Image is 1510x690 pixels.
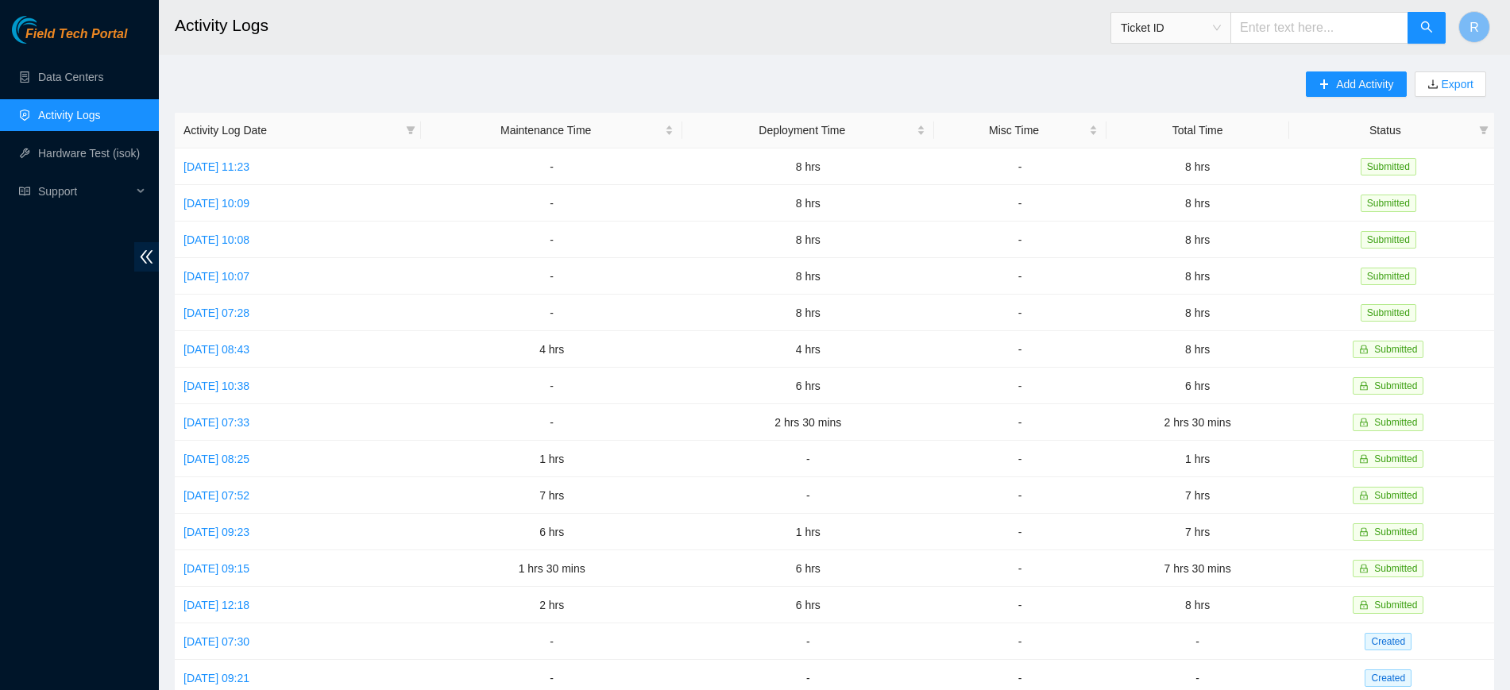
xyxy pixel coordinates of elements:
[183,270,249,283] a: [DATE] 10:07
[934,331,1106,368] td: -
[1427,79,1439,91] span: download
[1374,453,1417,464] span: Submitted
[183,453,249,465] a: [DATE] 08:25
[1106,222,1289,258] td: 8 hrs
[421,368,682,404] td: -
[421,185,682,222] td: -
[934,222,1106,258] td: -
[1106,148,1289,185] td: 8 hrs
[25,27,127,42] span: Field Tech Portal
[1298,121,1473,139] span: Status
[183,380,249,392] a: [DATE] 10:38
[682,477,934,514] td: -
[183,160,249,173] a: [DATE] 11:23
[421,258,682,295] td: -
[934,148,1106,185] td: -
[934,587,1106,623] td: -
[183,306,249,319] a: [DATE] 07:28
[1336,75,1393,93] span: Add Activity
[1359,381,1369,391] span: lock
[682,550,934,587] td: 6 hrs
[1359,454,1369,464] span: lock
[1106,587,1289,623] td: 8 hrs
[12,16,80,44] img: Akamai Technologies
[934,623,1106,660] td: -
[1408,12,1446,44] button: search
[682,258,934,295] td: 8 hrs
[934,185,1106,222] td: -
[1374,490,1417,501] span: Submitted
[421,587,682,623] td: 2 hrs
[1374,380,1417,391] span: Submitted
[934,441,1106,477] td: -
[1374,417,1417,428] span: Submitted
[934,477,1106,514] td: -
[19,186,30,197] span: read
[682,148,934,185] td: 8 hrs
[1374,526,1417,538] span: Submitted
[934,258,1106,295] td: -
[38,175,132,207] span: Support
[403,118,419,142] span: filter
[1359,564,1369,573] span: lock
[183,635,249,648] a: [DATE] 07:30
[682,222,934,258] td: 8 hrs
[1319,79,1330,91] span: plus
[421,441,682,477] td: 1 hrs
[1306,71,1406,97] button: plusAdd Activity
[421,295,682,331] td: -
[421,514,682,550] td: 6 hrs
[1374,344,1417,355] span: Submitted
[134,242,159,272] span: double-left
[421,331,682,368] td: 4 hrs
[1106,514,1289,550] td: 7 hrs
[934,550,1106,587] td: -
[1106,331,1289,368] td: 8 hrs
[934,514,1106,550] td: -
[1361,158,1416,175] span: Submitted
[1365,633,1412,650] span: Created
[1106,258,1289,295] td: 8 hrs
[38,147,140,160] a: Hardware Test (isok)
[38,71,103,83] a: Data Centers
[1361,304,1416,322] span: Submitted
[1361,231,1416,249] span: Submitted
[1458,11,1490,43] button: R
[682,295,934,331] td: 8 hrs
[183,489,249,502] a: [DATE] 07:52
[1361,195,1416,212] span: Submitted
[682,514,934,550] td: 1 hrs
[1106,441,1289,477] td: 1 hrs
[1359,527,1369,537] span: lock
[682,587,934,623] td: 6 hrs
[1230,12,1408,44] input: Enter text here...
[934,404,1106,441] td: -
[934,368,1106,404] td: -
[183,121,400,139] span: Activity Log Date
[682,331,934,368] td: 4 hrs
[406,125,415,135] span: filter
[421,404,682,441] td: -
[1359,491,1369,500] span: lock
[183,197,249,210] a: [DATE] 10:09
[1415,71,1486,97] button: downloadExport
[1106,623,1289,660] td: -
[1420,21,1433,36] span: search
[1479,125,1489,135] span: filter
[1106,404,1289,441] td: 2 hrs 30 mins
[1374,563,1417,574] span: Submitted
[682,368,934,404] td: 6 hrs
[421,477,682,514] td: 7 hrs
[183,343,249,356] a: [DATE] 08:43
[1361,268,1416,285] span: Submitted
[1106,477,1289,514] td: 7 hrs
[1359,345,1369,354] span: lock
[682,404,934,441] td: 2 hrs 30 mins
[1365,669,1412,687] span: Created
[1359,600,1369,610] span: lock
[1374,599,1417,611] span: Submitted
[682,185,934,222] td: 8 hrs
[934,295,1106,331] td: -
[38,109,101,121] a: Activity Logs
[682,441,934,477] td: -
